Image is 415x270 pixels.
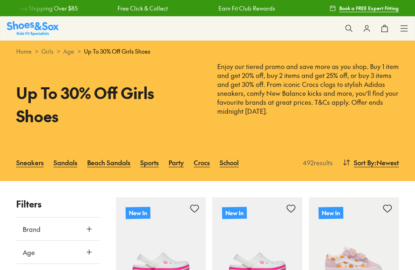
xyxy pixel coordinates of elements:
button: Brand [16,218,100,240]
a: Sneakers [16,153,44,171]
button: Age [16,241,100,264]
h1: Up To 30% Off Girls Shoes [16,81,198,127]
p: New In [222,207,247,219]
a: Beach Sandals [87,153,130,171]
p: Filters [16,197,100,211]
a: Sports [140,153,159,171]
a: Age [63,47,74,56]
span: Brand [23,224,41,234]
p: New In [319,207,343,219]
span: : Newest [374,158,399,167]
button: Sort By:Newest [342,153,399,171]
a: School [220,153,239,171]
a: Crocs [194,153,210,171]
a: Home [16,47,32,56]
a: Sandals [53,153,77,171]
img: SNS_Logo_Responsive.svg [7,21,59,35]
p: New In [126,207,150,219]
p: Enjoy our tiered promo and save more as you shop. Buy 1 item and get 20% off, buy 2 items and get... [217,62,399,124]
a: Shoes & Sox [7,21,59,35]
span: Sort By [354,158,374,167]
span: Up To 30% Off Girls Shoes [84,47,150,56]
p: 492 results [299,158,333,167]
a: Girls [41,47,53,56]
a: Party [169,153,184,171]
span: Book a FREE Expert Fitting [339,4,399,12]
a: Book a FREE Expert Fitting [329,1,399,15]
div: > > > [16,47,399,56]
span: Age [23,247,35,257]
